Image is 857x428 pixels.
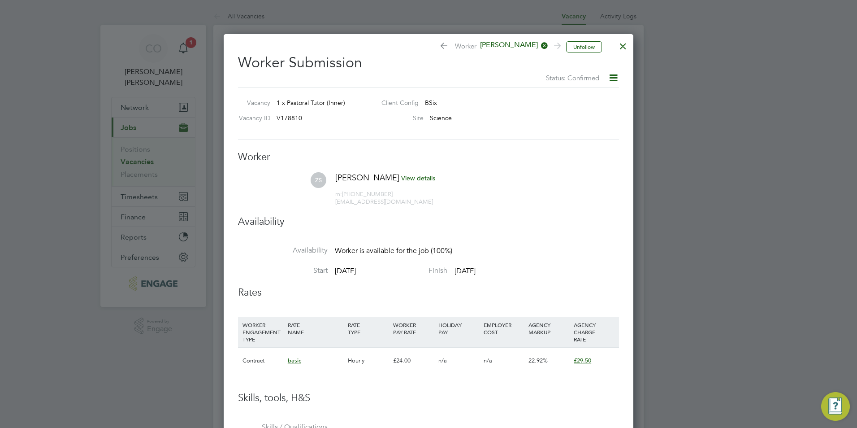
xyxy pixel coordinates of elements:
div: £24.00 [391,348,436,374]
h3: Rates [238,286,619,299]
div: RATE NAME [286,317,346,340]
span: 22.92% [528,357,548,364]
span: [EMAIL_ADDRESS][DOMAIN_NAME] [335,198,433,205]
div: Contract [240,348,286,374]
h2: Worker Submission [238,47,619,83]
span: [DATE] [335,266,356,275]
h3: Availability [238,215,619,228]
div: AGENCY MARKUP [526,317,571,340]
span: Science [430,114,452,122]
label: Availability [238,246,328,255]
span: V178810 [277,114,302,122]
span: n/a [438,357,447,364]
div: Hourly [346,348,391,374]
label: Finish [358,266,447,275]
label: Vacancy [234,99,270,107]
div: EMPLOYER COST [481,317,527,340]
label: Vacancy ID [234,114,270,122]
span: [PERSON_NAME] [335,172,399,183]
div: WORKER PAY RATE [391,317,436,340]
span: ZS [311,172,326,188]
span: Worker is available for the job (100%) [335,246,452,255]
span: 1 x Pastoral Tutor (Inner) [277,99,345,107]
button: Engage Resource Center [821,392,850,421]
h3: Skills, tools, H&S [238,392,619,405]
span: [DATE] [454,266,476,275]
span: [PERSON_NAME] [476,40,548,50]
div: HOLIDAY PAY [436,317,481,340]
span: Worker [439,40,559,53]
span: BSix [425,99,437,107]
label: Site [374,114,424,122]
div: AGENCY CHARGE RATE [571,317,617,347]
h3: Worker [238,151,619,164]
span: basic [288,357,301,364]
label: Start [238,266,328,275]
div: WORKER ENGAGEMENT TYPE [240,317,286,347]
span: Status: Confirmed [546,74,599,82]
span: [PHONE_NUMBER] [335,190,393,198]
button: Unfollow [566,41,602,53]
span: View details [401,174,435,182]
span: £29.50 [574,357,591,364]
div: RATE TYPE [346,317,391,340]
label: Client Config [374,99,419,107]
span: n/a [484,357,492,364]
span: m: [335,190,342,198]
